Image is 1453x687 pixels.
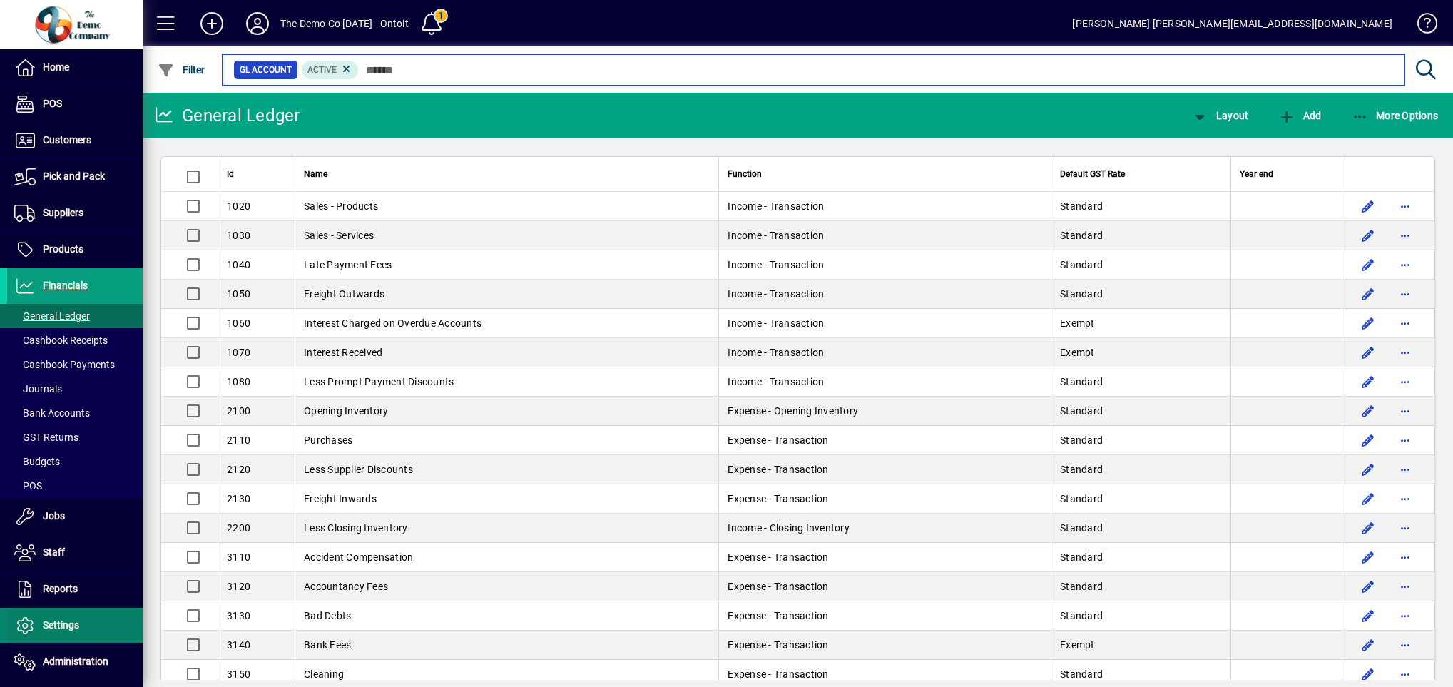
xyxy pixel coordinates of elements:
span: 1030 [227,230,250,241]
span: 2100 [227,405,250,417]
mat-chip: Activation Status: Active [302,61,359,79]
a: GST Returns [7,425,143,449]
a: Bank Accounts [7,401,143,425]
span: Year end [1240,166,1273,182]
a: Knowledge Base [1407,3,1435,49]
a: Cashbook Receipts [7,328,143,352]
button: More options [1394,633,1417,656]
a: Customers [7,123,143,158]
span: More Options [1352,110,1439,121]
a: Budgets [7,449,143,474]
span: Income - Transaction [728,347,824,358]
span: Expense - Transaction [728,581,828,592]
span: Freight Inwards [304,493,377,504]
button: More options [1394,429,1417,452]
button: Edit [1357,253,1380,276]
span: 2130 [227,493,250,504]
span: Less Closing Inventory [304,522,408,534]
span: Customers [43,134,91,146]
a: POS [7,86,143,122]
a: Jobs [7,499,143,534]
span: Standard [1060,493,1103,504]
span: Standard [1060,288,1103,300]
span: Less Prompt Payment Discounts [304,376,454,387]
span: Income - Transaction [728,200,824,212]
a: Cashbook Payments [7,352,143,377]
a: Staff [7,535,143,571]
button: More options [1394,663,1417,686]
a: Products [7,232,143,268]
a: POS [7,474,143,498]
a: Settings [7,608,143,643]
span: Less Supplier Discounts [304,464,413,475]
span: Expense - Transaction [728,639,828,651]
span: Expense - Transaction [728,610,828,621]
a: Suppliers [7,195,143,231]
button: Edit [1357,516,1380,539]
a: Reports [7,571,143,607]
button: Edit [1357,429,1380,452]
span: Expense - Transaction [728,668,828,680]
span: Standard [1060,434,1103,446]
span: Income - Transaction [728,259,824,270]
div: [PERSON_NAME] [PERSON_NAME][EMAIL_ADDRESS][DOMAIN_NAME] [1072,12,1392,35]
span: Bad Debts [304,610,351,621]
span: 1070 [227,347,250,358]
span: Active [307,65,337,75]
button: More options [1394,253,1417,276]
span: GL Account [240,63,292,77]
span: Exempt [1060,347,1095,358]
span: Standard [1060,668,1103,680]
span: Standard [1060,200,1103,212]
span: Accident Compensation [304,551,413,563]
span: Opening Inventory [304,405,388,417]
span: 1050 [227,288,250,300]
span: Income - Transaction [728,288,824,300]
span: 2120 [227,464,250,475]
span: 3150 [227,668,250,680]
span: 1020 [227,200,250,212]
span: Jobs [43,510,65,521]
button: More options [1394,546,1417,569]
a: Home [7,50,143,86]
app-page-header-button: View chart layout [1176,103,1263,128]
button: Edit [1357,341,1380,364]
span: Exempt [1060,639,1095,651]
span: Function [728,166,762,182]
div: The Demo Co [DATE] - Ontoit [280,12,409,35]
span: Bank Fees [304,639,351,651]
button: More options [1394,195,1417,218]
span: Sales - Products [304,200,378,212]
button: More options [1394,370,1417,393]
span: Expense - Opening Inventory [728,405,858,417]
span: Purchases [304,434,352,446]
span: 3120 [227,581,250,592]
a: Journals [7,377,143,401]
button: More options [1394,400,1417,422]
span: Home [43,61,69,73]
button: Edit [1357,546,1380,569]
span: POS [14,480,42,492]
span: POS [43,98,62,109]
span: Expense - Transaction [728,464,828,475]
button: Edit [1357,370,1380,393]
span: Filter [158,64,205,76]
div: General Ledger [153,104,300,127]
span: Expense - Transaction [728,434,828,446]
button: Edit [1357,487,1380,510]
span: 1080 [227,376,250,387]
button: More options [1394,516,1417,539]
button: More options [1394,283,1417,305]
span: Interest Received [304,347,382,358]
span: Settings [43,619,79,631]
button: More options [1394,458,1417,481]
span: 1060 [227,317,250,329]
span: Bank Accounts [14,407,90,419]
button: More options [1394,341,1417,364]
button: Edit [1357,195,1380,218]
button: More Options [1348,103,1442,128]
a: Administration [7,644,143,680]
span: Journals [14,383,62,395]
button: Layout [1188,103,1252,128]
span: Accountancy Fees [304,581,388,592]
